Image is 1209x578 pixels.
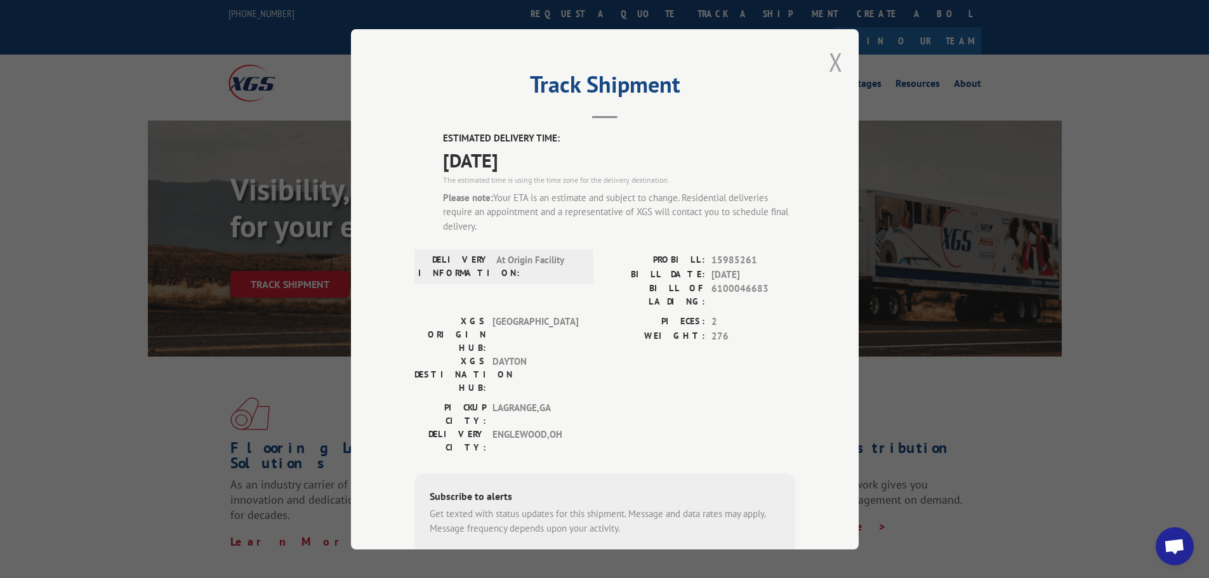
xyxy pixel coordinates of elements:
label: WEIGHT: [605,329,705,343]
label: PICKUP CITY: [414,401,486,428]
label: BILL OF LADING: [605,282,705,308]
span: LAGRANGE , GA [492,401,578,428]
div: Subscribe to alerts [430,489,780,507]
span: 276 [711,329,795,343]
label: BILL DATE: [605,267,705,282]
div: The estimated time is using the time zone for the delivery destination. [443,174,795,185]
span: 6100046683 [711,282,795,308]
span: ENGLEWOOD , OH [492,428,578,454]
label: PIECES: [605,315,705,329]
span: [DATE] [443,145,795,174]
a: Open chat [1156,527,1194,565]
span: 2 [711,315,795,329]
span: [DATE] [711,267,795,282]
strong: Please note: [443,191,493,203]
h2: Track Shipment [414,76,795,100]
span: [GEOGRAPHIC_DATA] [492,315,578,355]
label: XGS ORIGIN HUB: [414,315,486,355]
label: PROBILL: [605,253,705,268]
label: DELIVERY CITY: [414,428,486,454]
label: ESTIMATED DELIVERY TIME: [443,131,795,146]
span: DAYTON [492,355,578,395]
span: 15985261 [711,253,795,268]
div: Your ETA is an estimate and subject to change. Residential deliveries require an appointment and ... [443,190,795,233]
label: XGS DESTINATION HUB: [414,355,486,395]
label: DELIVERY INFORMATION: [418,253,490,280]
span: At Origin Facility [496,253,582,280]
div: Get texted with status updates for this shipment. Message and data rates may apply. Message frequ... [430,507,780,535]
button: Close modal [829,45,843,79]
